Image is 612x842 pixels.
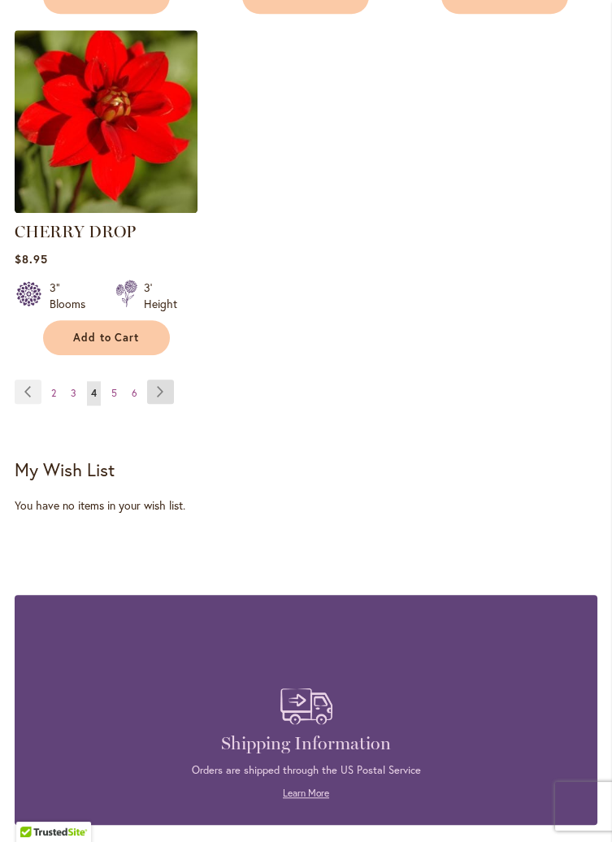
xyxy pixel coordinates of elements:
a: 2 [47,381,60,406]
iframe: Launch Accessibility Center [12,784,58,830]
span: Add to Cart [73,331,140,345]
span: 5 [111,387,117,399]
a: 5 [107,381,121,406]
div: 3" Blooms [50,280,96,312]
a: CHERRY DROP [15,201,197,216]
button: Add to Cart [43,320,170,355]
span: 4 [91,387,97,399]
a: Learn More [283,787,329,799]
h4: Shipping Information [39,732,573,755]
span: $8.95 [15,251,48,267]
strong: My Wish List [15,458,115,481]
div: You have no items in your wish list. [15,497,597,514]
img: CHERRY DROP [15,30,197,213]
span: 2 [51,387,56,399]
span: 3 [71,387,76,399]
p: Orders are shipped through the US Postal Service [39,763,573,778]
span: 6 [132,387,137,399]
a: 6 [128,381,141,406]
a: CHERRY DROP [15,222,136,241]
a: 3 [67,381,80,406]
div: 3' Height [144,280,177,312]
